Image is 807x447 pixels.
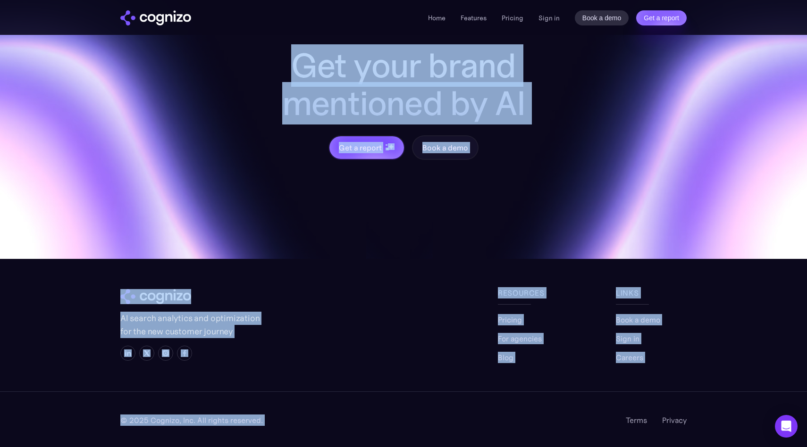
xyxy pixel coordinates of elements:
a: Terms [626,414,647,426]
a: Blog [498,352,513,363]
a: home [120,10,191,25]
img: cognizo logo [120,10,191,25]
p: AI search analytics and optimization for the new customer journey [120,312,262,338]
div: Book a demo [422,142,468,153]
img: LinkedIn icon [124,349,132,357]
a: Get a report [636,10,687,25]
a: Book a demo [575,10,629,25]
a: Features [461,14,487,22]
img: star [386,148,389,151]
a: Pricing [502,14,523,22]
a: Book a demo [616,314,660,325]
a: Get a reportstarstarstar [328,135,405,160]
div: links [616,287,687,298]
img: star [386,144,387,146]
a: Careers [616,352,643,363]
h2: Get your brand mentioned by AI [252,47,555,122]
a: For agencies [498,333,542,344]
img: X icon [143,349,151,357]
div: Get a report [339,142,381,153]
div: Open Intercom Messenger [775,415,798,438]
a: Book a demo [412,135,478,160]
div: Resources [498,287,569,298]
a: Sign in [616,333,639,344]
a: Privacy [662,414,687,426]
a: Sign in [538,12,560,24]
a: Pricing [498,314,522,325]
div: © 2025 Cognizo, Inc. All rights reserved. [120,414,263,426]
img: cognizo logo [120,289,191,304]
a: Home [428,14,446,22]
img: star [388,143,394,149]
